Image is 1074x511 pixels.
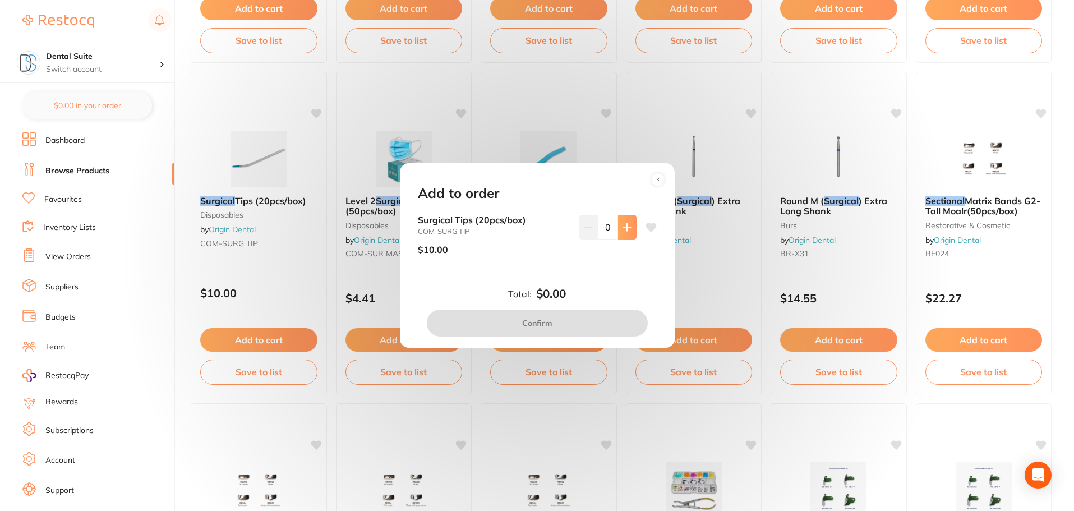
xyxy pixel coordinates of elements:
[418,215,570,225] b: Surgical Tips (20pcs/box)
[536,287,566,301] b: $0.00
[418,245,448,255] p: $10.00
[418,227,570,236] small: COM-SURG TIP
[418,186,499,201] h2: Add to order
[1025,462,1052,489] div: Open Intercom Messenger
[427,310,648,337] button: Confirm
[508,289,532,299] label: Total:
